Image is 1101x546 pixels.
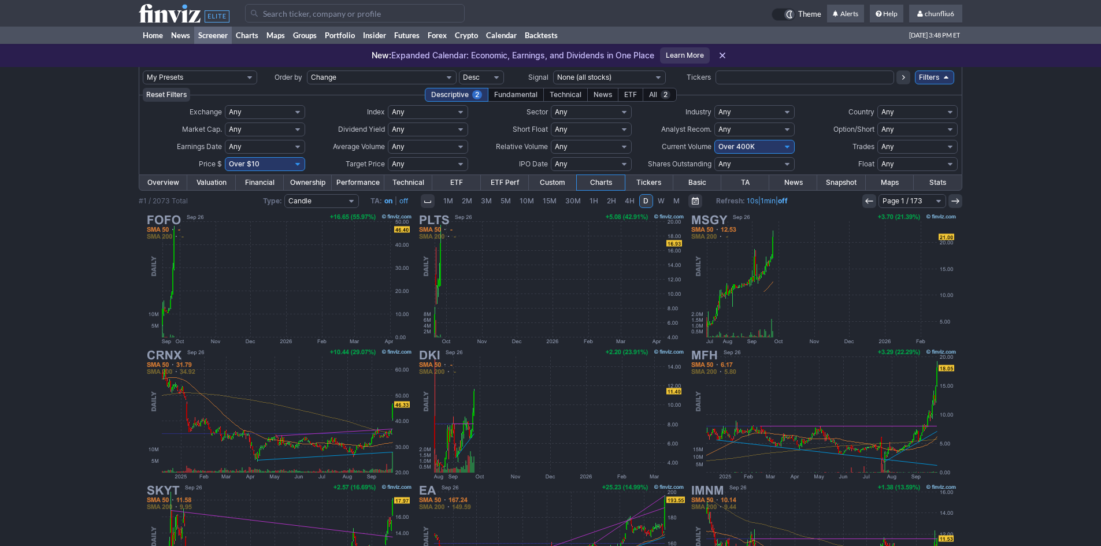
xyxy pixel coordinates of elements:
span: 2 [472,90,482,99]
span: 4H [625,196,635,205]
a: Maps [262,27,289,44]
span: 1H [590,196,598,205]
span: Sector [527,107,548,116]
a: Learn More [660,47,710,64]
span: Theme [798,8,821,21]
a: 2H [603,194,620,208]
span: Exchange [190,107,222,116]
b: Refresh: [716,196,745,205]
a: 10s [747,196,758,205]
b: Type: [263,196,282,205]
a: 15M [539,194,561,208]
button: Range [688,194,702,208]
div: News [587,88,618,102]
a: 1M [439,194,457,208]
a: D [639,194,653,208]
a: Tickers [625,175,673,190]
div: #1 / 2073 Total [139,195,188,207]
a: Maps [866,175,914,190]
span: M [673,196,680,205]
a: TA [721,175,769,190]
span: Earnings Date [177,142,222,151]
a: 1min [761,196,776,205]
a: 2M [458,194,476,208]
span: W [658,196,665,205]
a: News [167,27,194,44]
a: on [384,196,392,205]
a: Charts [577,175,625,190]
a: ETF Perf [481,175,529,190]
span: Country [848,107,874,116]
span: Market Cap. [182,125,222,133]
b: TA: [370,196,382,205]
a: Alerts [827,5,864,23]
span: [DATE] 3:48 PM ET [909,27,960,44]
a: Crypto [451,27,482,44]
span: Price $ [199,159,222,168]
span: | [395,196,397,205]
img: MFH - Mercurity Fintech Holding Inc - Stock Price Chart [688,347,958,482]
img: DKI - Darkiris Inc - Stock Price Chart [416,347,686,482]
div: Technical [543,88,588,102]
a: Portfolio [321,27,359,44]
span: Float [858,159,874,168]
a: Financial [236,175,284,190]
span: 2 [661,90,670,99]
div: Fundamental [488,88,544,102]
a: Theme [772,8,821,21]
span: Option/Short [833,125,874,133]
a: Forex [424,27,451,44]
span: Average Volume [333,142,385,151]
a: Valuation [187,175,235,190]
a: ETF [432,175,480,190]
button: Reset Filters [143,88,190,102]
a: Home [139,27,167,44]
a: chunfliu6 [909,5,962,23]
span: 30M [565,196,581,205]
button: Interval [421,194,435,208]
a: Backtests [521,27,562,44]
span: Current Volume [662,142,711,151]
span: Trades [852,142,874,151]
span: Short Float [513,125,548,133]
span: 10M [520,196,534,205]
span: 5M [501,196,511,205]
a: News [769,175,817,190]
a: W [654,194,669,208]
span: Index [367,107,385,116]
img: PLTS - Platinum Analytics Cayman Ltd - Stock Price Chart [416,211,686,347]
span: Analyst Recom. [661,125,711,133]
span: Industry [685,107,711,116]
span: Order by [275,73,302,81]
p: Expanded Calendar: Economic, Earnings, and Dividends in One Place [372,50,654,61]
span: 1M [443,196,453,205]
img: CRNX - Crinetics Pharmaceuticals Inc - Stock Price Chart [143,347,414,482]
span: IPO Date [519,159,548,168]
a: Stats [914,175,962,190]
a: 10M [516,194,538,208]
span: Shares Outstanding [648,159,711,168]
a: Basic [673,175,721,190]
div: ETF [618,88,643,102]
img: MSGY - Masonglory Ltd - Stock Price Chart [688,211,958,347]
span: Target Price [346,159,385,168]
a: M [669,194,684,208]
a: off [778,196,788,205]
a: Filters [915,70,954,84]
a: Calendar [482,27,521,44]
span: Dividend Yield [338,125,385,133]
a: Ownership [284,175,332,190]
a: 30M [561,194,585,208]
a: 5M [496,194,515,208]
span: 3M [481,196,492,205]
a: Futures [390,27,424,44]
span: D [643,196,648,205]
a: Performance [332,175,384,190]
a: Help [870,5,903,23]
a: Screener [194,27,232,44]
div: Descriptive [425,88,488,102]
span: chunfliu6 [925,9,954,18]
span: New: [372,50,391,60]
a: off [399,196,408,205]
